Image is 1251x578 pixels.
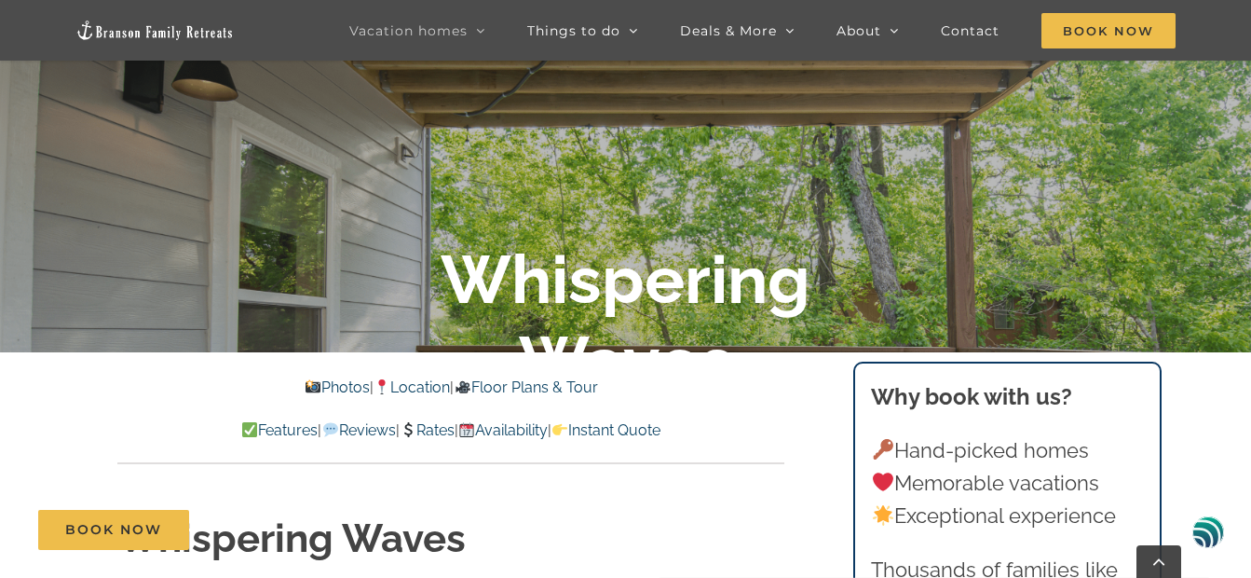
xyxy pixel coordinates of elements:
span: Book Now [1041,13,1176,48]
a: Availability [458,421,548,439]
img: 📍 [374,379,389,394]
img: svg+xml;base64,PHN2ZyB3aWR0aD0iNDgiIGhlaWdodD0iNDgiIHZpZXdCb3g9IjAgMCA0OCA0OCIgZmlsbD0ibm9uZSIgeG... [1192,516,1224,550]
img: 🌟 [873,505,893,526]
img: ❤️ [873,472,893,492]
p: | | [117,376,784,400]
b: Whispering Waves [441,240,810,399]
img: 💬 [323,422,338,437]
span: Book Now [65,522,162,538]
a: Reviews [321,421,395,439]
p: Hand-picked homes Memorable vacations Exceptional experience [871,434,1143,533]
img: ✅ [242,422,257,437]
img: Branson Family Retreats Logo [75,20,234,41]
a: Book Now [38,510,189,550]
img: 📆 [459,422,474,437]
a: Floor Plans & Tour [454,378,597,396]
p: | | | | [117,419,784,443]
img: 👉 [552,422,567,437]
a: Features [241,421,318,439]
span: About [836,24,881,37]
img: 🔑 [873,439,893,460]
img: 📸 [306,379,320,394]
img: 💲 [401,422,415,437]
span: Contact [941,24,999,37]
a: Photos [305,378,370,396]
span: Things to do [527,24,620,37]
img: 🎥 [456,379,470,394]
a: Location [374,378,450,396]
span: Vacation homes [349,24,468,37]
span: Deals & More [680,24,777,37]
a: Instant Quote [551,421,660,439]
h3: Why book with us? [871,380,1143,414]
a: Rates [400,421,455,439]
